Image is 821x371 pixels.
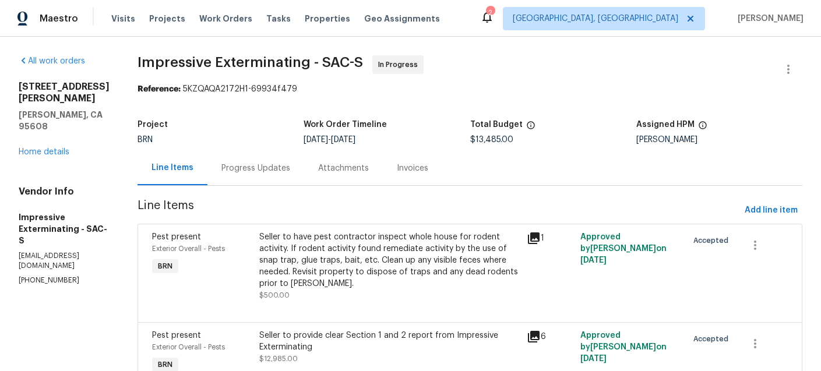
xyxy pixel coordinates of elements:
span: The hpm assigned to this work order. [698,121,707,136]
span: Pest present [152,331,201,340]
h2: [STREET_ADDRESS][PERSON_NAME] [19,81,110,104]
span: [DATE] [304,136,328,144]
span: The total cost of line items that have been proposed by Opendoor. This sum includes line items th... [526,121,535,136]
h4: Vendor Info [19,186,110,197]
span: [PERSON_NAME] [733,13,804,24]
p: [EMAIL_ADDRESS][DOMAIN_NAME] [19,251,110,271]
h5: Total Budget [470,121,523,129]
b: Reference: [138,85,181,93]
h5: Project [138,121,168,129]
span: [GEOGRAPHIC_DATA], [GEOGRAPHIC_DATA] [513,13,678,24]
span: - [304,136,355,144]
a: Home details [19,148,69,156]
span: $500.00 [259,292,290,299]
span: $12,985.00 [259,355,298,362]
div: [PERSON_NAME] [636,136,802,144]
span: Visits [111,13,135,24]
span: [DATE] [331,136,355,144]
button: Add line item [740,200,802,221]
span: Pest present [152,233,201,241]
span: Accepted [693,333,733,345]
a: All work orders [19,57,85,65]
span: BRN [153,260,177,272]
span: Maestro [40,13,78,24]
h5: [PERSON_NAME], CA 95608 [19,109,110,132]
p: [PHONE_NUMBER] [19,275,110,285]
div: Seller to have pest contractor inspect whole house for rodent activity. If rodent activity found ... [259,231,520,289]
span: Geo Assignments [364,13,440,24]
h5: Work Order Timeline [304,121,387,129]
div: Seller to provide clear Section 1 and 2 report from Impressive Exterminating [259,330,520,353]
div: Line Items [151,162,193,174]
span: Approved by [PERSON_NAME] on [580,233,667,264]
span: Approved by [PERSON_NAME] on [580,331,667,363]
div: Invoices [397,162,428,174]
span: Exterior Overall - Pests [152,245,225,252]
div: 6 [527,330,573,344]
span: $13,485.00 [470,136,513,144]
div: Progress Updates [221,162,290,174]
span: Tasks [266,15,291,23]
span: Impressive Exterminating - SAC-S [138,55,363,69]
span: [DATE] [580,355,607,363]
span: Add line item [745,203,798,218]
span: Accepted [693,235,733,246]
span: Exterior Overall - Pests [152,344,225,351]
span: BRN [153,359,177,370]
span: Line Items [138,200,740,221]
span: Projects [149,13,185,24]
span: BRN [138,136,153,144]
span: [DATE] [580,256,607,264]
div: 5KZQAQA2172H1-69934f479 [138,83,802,95]
span: Properties [305,13,350,24]
div: 2 [486,7,494,19]
span: In Progress [378,59,422,70]
h5: Impressive Exterminating - SAC-S [19,211,110,246]
span: Work Orders [199,13,252,24]
div: Attachments [318,162,369,174]
h5: Assigned HPM [636,121,695,129]
div: 1 [527,231,573,245]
